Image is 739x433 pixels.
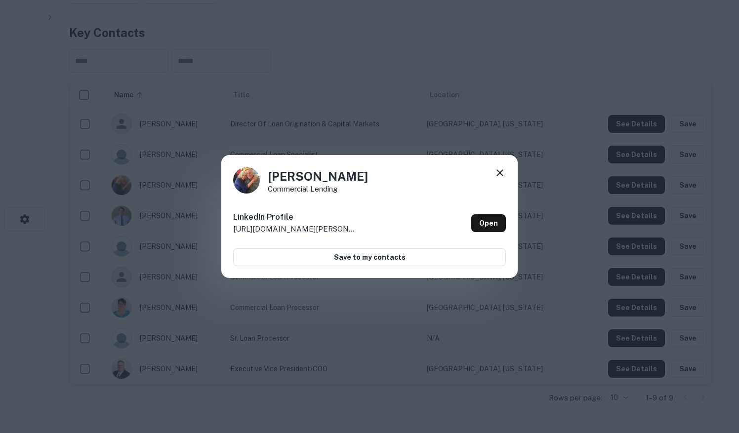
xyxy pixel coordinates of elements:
[268,185,368,193] p: Commercial Lending
[690,354,739,401] iframe: Chat Widget
[471,214,506,232] a: Open
[233,248,506,266] button: Save to my contacts
[233,167,260,194] img: 1547141457451
[233,223,357,235] p: [URL][DOMAIN_NAME][PERSON_NAME]
[268,167,368,185] h4: [PERSON_NAME]
[233,211,357,223] h6: LinkedIn Profile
